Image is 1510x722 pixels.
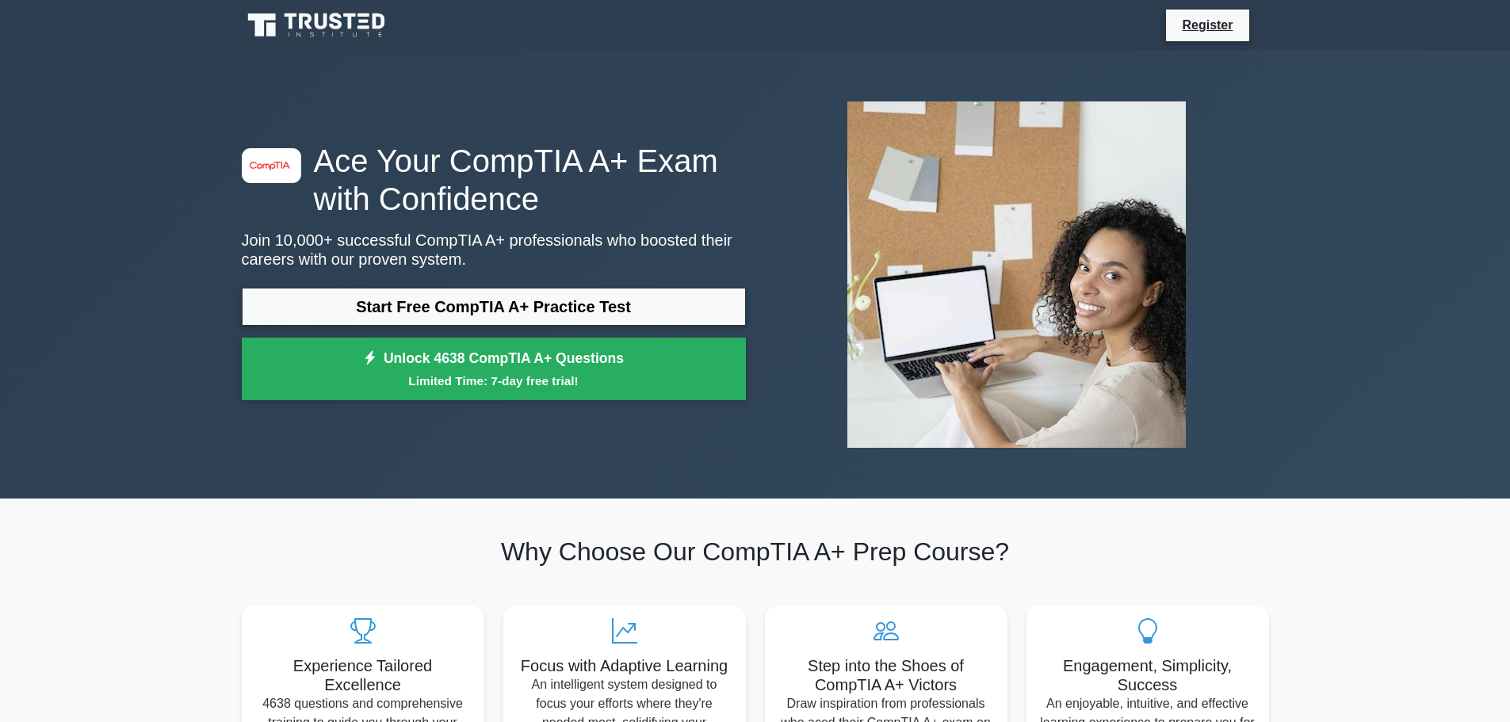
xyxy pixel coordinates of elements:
[242,338,746,401] a: Unlock 4638 CompTIA A+ QuestionsLimited Time: 7-day free trial!
[1039,656,1256,694] h5: Engagement, Simplicity, Success
[516,656,733,675] h5: Focus with Adaptive Learning
[242,288,746,326] a: Start Free CompTIA A+ Practice Test
[254,656,472,694] h5: Experience Tailored Excellence
[242,142,746,218] h1: Ace Your CompTIA A+ Exam with Confidence
[778,656,995,694] h5: Step into the Shoes of CompTIA A+ Victors
[1172,15,1242,35] a: Register
[242,537,1269,567] h2: Why Choose Our CompTIA A+ Prep Course?
[262,372,726,390] small: Limited Time: 7-day free trial!
[242,231,746,269] p: Join 10,000+ successful CompTIA A+ professionals who boosted their careers with our proven system.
